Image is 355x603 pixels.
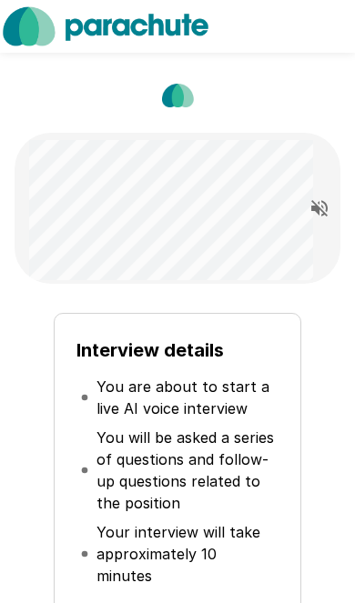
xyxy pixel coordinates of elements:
[96,427,275,514] p: You will be asked a series of questions and follow-up questions related to the position
[96,521,275,587] p: Your interview will take approximately 10 minutes
[301,190,338,226] button: Read questions aloud
[76,339,224,361] b: Interview details
[155,73,200,118] img: parachute_avatar.png
[96,376,275,419] p: You are about to start a live AI voice interview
